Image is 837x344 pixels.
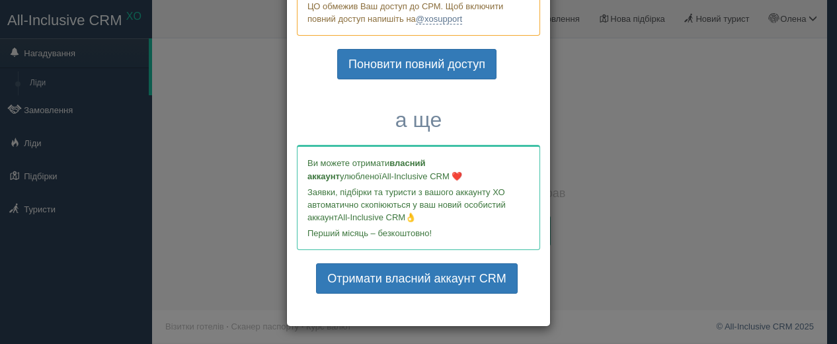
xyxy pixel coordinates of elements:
[337,49,497,79] a: Поновити повний доступ
[307,227,530,239] p: Перший місяць – безкоштовно!
[316,263,517,294] a: Отримати власний аккаунт CRM
[307,157,530,182] p: Ви можете отримати улюбленої
[307,158,426,181] b: власний аккаунт
[416,14,462,24] a: @xosupport
[381,171,462,181] span: All-Inclusive CRM ❤️
[338,212,417,222] span: All-Inclusive CRM👌
[297,108,540,132] h3: а ще
[307,186,530,224] p: Заявки, підбірки та туристи з вашого аккаунту ХО автоматично скопіюються у ваш новий особистий ак...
